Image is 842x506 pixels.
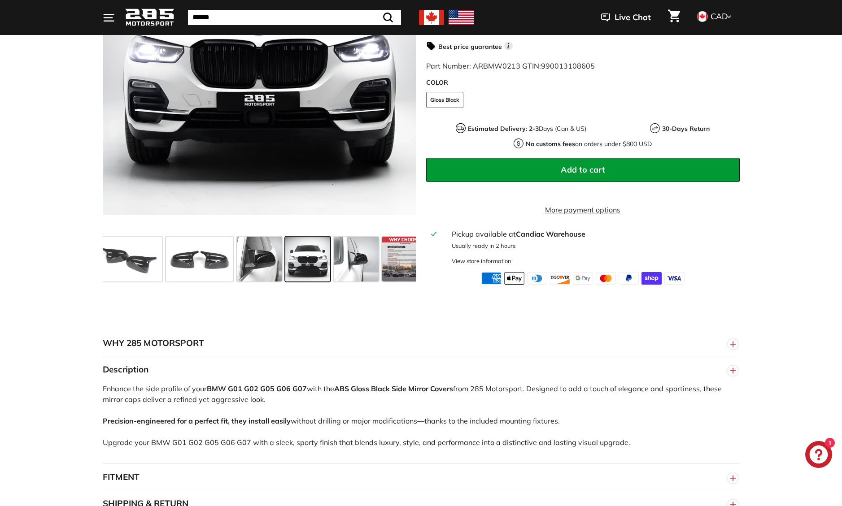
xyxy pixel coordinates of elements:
span: Add to cart [561,164,605,175]
strong: ABS Gloss Black Side Mirror Covers [334,384,453,393]
p: Days (Can & US) [468,124,586,134]
img: google_pay [573,272,593,285]
span: i [504,42,513,50]
span: 990013108605 [541,61,595,70]
p: Usually ready in 2 hours [452,242,734,250]
strong: Precision-engineered for a perfect fit, they install easily [103,416,291,425]
img: discover [550,272,570,285]
input: Search [188,10,401,25]
span: Part Number: ARBMW0213 GTIN: [426,61,595,70]
strong: Best price guarantee [438,43,502,51]
p: on orders under $800 USD [526,139,652,149]
div: Pickup available at [452,229,734,239]
strong: Estimated Delivery: 2-3 [468,125,539,133]
span: CAD [711,11,728,22]
button: Add to cart [426,158,740,182]
label: COLOR [426,78,740,87]
div: Enhance the side profile of your with the from 285 Motorsport. Designed to add a touch of eleganc... [103,383,740,463]
strong: 30-Days Return [662,125,710,133]
img: Logo_285_Motorsport_areodynamics_components [125,7,175,28]
inbox-online-store-chat: Shopify online store chat [803,441,835,470]
div: View store information [452,257,511,265]
img: apple_pay [504,272,524,285]
button: WHY 285 MOTORSPORT [103,330,740,357]
img: paypal [619,272,639,285]
button: Description [103,356,740,383]
img: american_express [481,272,502,285]
img: visa [664,272,685,285]
a: More payment options [426,204,740,215]
img: shopify_pay [641,272,662,285]
button: Live Chat [589,6,663,29]
strong: BMW G01 G02 G05 G06 G07 [207,384,307,393]
img: diners_club [527,272,547,285]
a: Cart [663,2,685,33]
img: master [596,272,616,285]
span: Live Chat [615,12,651,23]
strong: No customs fees [526,140,575,148]
button: FITMENT [103,464,740,491]
strong: Candiac Warehouse [516,229,585,238]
